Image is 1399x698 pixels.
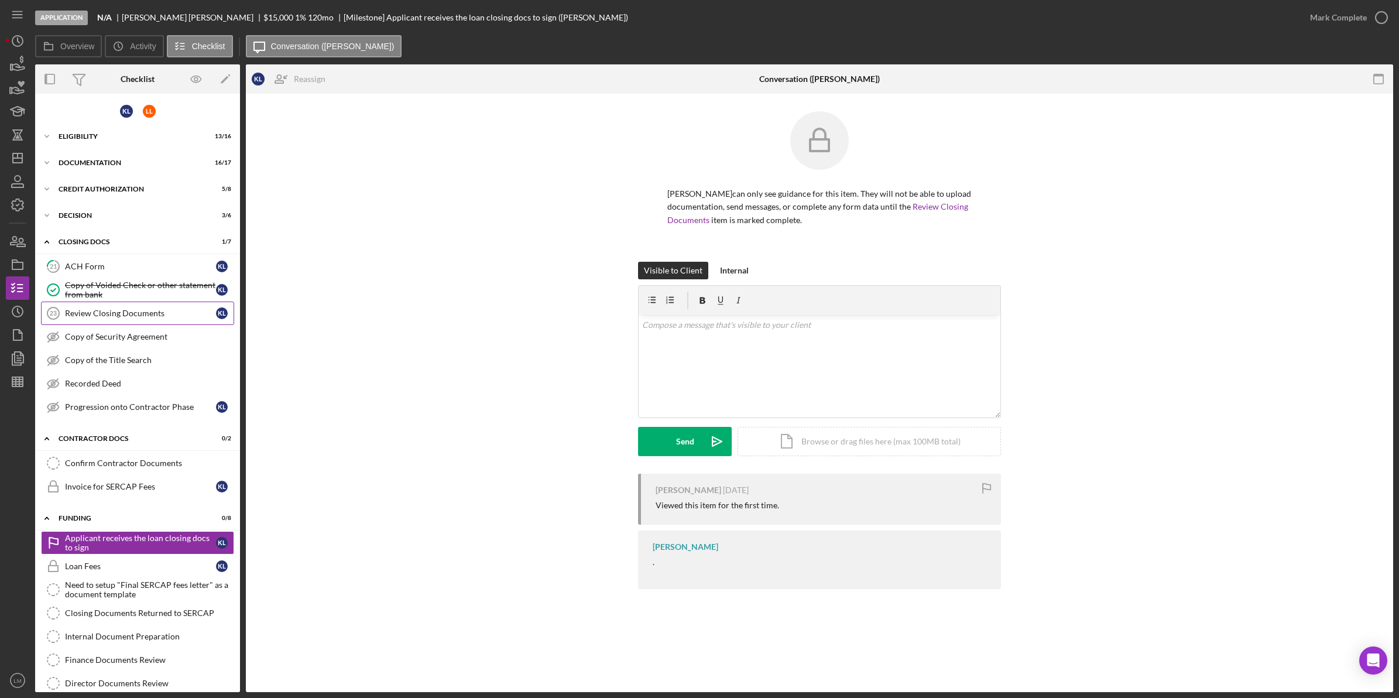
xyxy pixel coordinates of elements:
[210,186,231,193] div: 5 / 8
[65,608,234,618] div: Closing Documents Returned to SERCAP
[216,560,228,572] div: K L
[41,672,234,695] a: Director Documents Review
[41,578,234,601] a: Need to setup "Final SERCAP fees letter" as a document template
[676,427,694,456] div: Send
[41,451,234,475] a: Confirm Contractor Documents
[105,35,163,57] button: Activity
[65,655,234,665] div: Finance Documents Review
[216,481,228,492] div: K L
[667,201,968,224] a: Review Closing Documents
[638,427,732,456] button: Send
[216,261,228,272] div: K L
[65,482,216,491] div: Invoice for SERCAP Fees
[41,555,234,578] a: Loan FeesKL
[638,262,708,279] button: Visible to Client
[65,262,216,271] div: ACH Form
[65,459,234,468] div: Confirm Contractor Documents
[122,13,263,22] div: [PERSON_NAME] [PERSON_NAME]
[41,601,234,625] a: Closing Documents Returned to SERCAP
[216,537,228,549] div: K L
[65,332,234,341] div: Copy of Security Agreement
[210,515,231,522] div: 0 / 8
[41,395,234,419] a: Progression onto Contractor PhaseKL
[59,238,202,245] div: CLOSING DOCS
[210,238,231,245] div: 1 / 7
[167,35,233,57] button: Checklist
[210,212,231,219] div: 3 / 6
[653,557,654,567] div: .
[59,186,202,193] div: CREDIT AUTHORIZATION
[65,562,216,571] div: Loan Fees
[41,531,234,555] a: Applicant receives the loan closing docs to signKL
[13,678,21,684] text: LM
[41,302,234,325] a: 23Review Closing DocumentsKL
[192,42,225,51] label: Checklist
[41,348,234,372] a: Copy of the Title Search
[59,212,202,219] div: Decision
[41,255,234,278] a: 21ACH FormKL
[130,42,156,51] label: Activity
[41,278,234,302] a: Copy of Voided Check or other statement from bankKL
[65,309,216,318] div: Review Closing Documents
[120,105,133,118] div: K L
[143,105,156,118] div: L L
[59,515,202,522] div: Funding
[65,355,234,365] div: Copy of the Title Search
[41,625,234,648] a: Internal Document Preparation
[41,648,234,672] a: Finance Documents Review
[714,262,755,279] button: Internal
[216,401,228,413] div: K L
[65,580,234,599] div: Need to setup "Final SERCAP fees letter" as a document template
[6,669,29,692] button: LM
[653,542,718,552] div: [PERSON_NAME]
[50,262,57,270] tspan: 21
[210,159,231,166] div: 16 / 17
[59,159,202,166] div: Documentation
[59,133,202,140] div: Eligibility
[667,187,972,227] p: [PERSON_NAME] can only see guidance for this item. They will not be able to upload documentation,...
[246,67,337,91] button: KLReassign
[216,284,228,296] div: K L
[210,133,231,140] div: 13 / 16
[97,13,112,22] b: N/A
[271,42,395,51] label: Conversation ([PERSON_NAME])
[294,67,325,91] div: Reassign
[41,325,234,348] a: Copy of Security Agreement
[1359,646,1387,675] div: Open Intercom Messenger
[65,632,234,641] div: Internal Document Preparation
[41,372,234,395] a: Recorded Deed
[644,262,702,279] div: Visible to Client
[65,679,234,688] div: Director Documents Review
[65,533,216,552] div: Applicant receives the loan closing docs to sign
[1310,6,1367,29] div: Mark Complete
[263,13,293,22] div: $15,000
[720,262,749,279] div: Internal
[35,35,102,57] button: Overview
[41,475,234,498] a: Invoice for SERCAP FeesKL
[50,310,57,317] tspan: 23
[656,485,721,495] div: [PERSON_NAME]
[759,74,880,84] div: Conversation ([PERSON_NAME])
[1298,6,1393,29] button: Mark Complete
[60,42,94,51] label: Overview
[295,13,306,22] div: 1 %
[723,485,749,495] time: 2025-09-19 13:26
[246,35,402,57] button: Conversation ([PERSON_NAME])
[344,13,628,22] div: [Milestone] Applicant receives the loan closing docs to sign ([PERSON_NAME])
[216,307,228,319] div: K L
[65,280,216,299] div: Copy of Voided Check or other statement from bank
[65,402,216,412] div: Progression onto Contractor Phase
[121,74,155,84] div: Checklist
[210,435,231,442] div: 0 / 2
[308,13,334,22] div: 120 mo
[252,73,265,85] div: K L
[59,435,202,442] div: Contractor Docs
[35,11,88,25] div: Application
[65,379,234,388] div: Recorded Deed
[656,501,779,510] div: Viewed this item for the first time.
